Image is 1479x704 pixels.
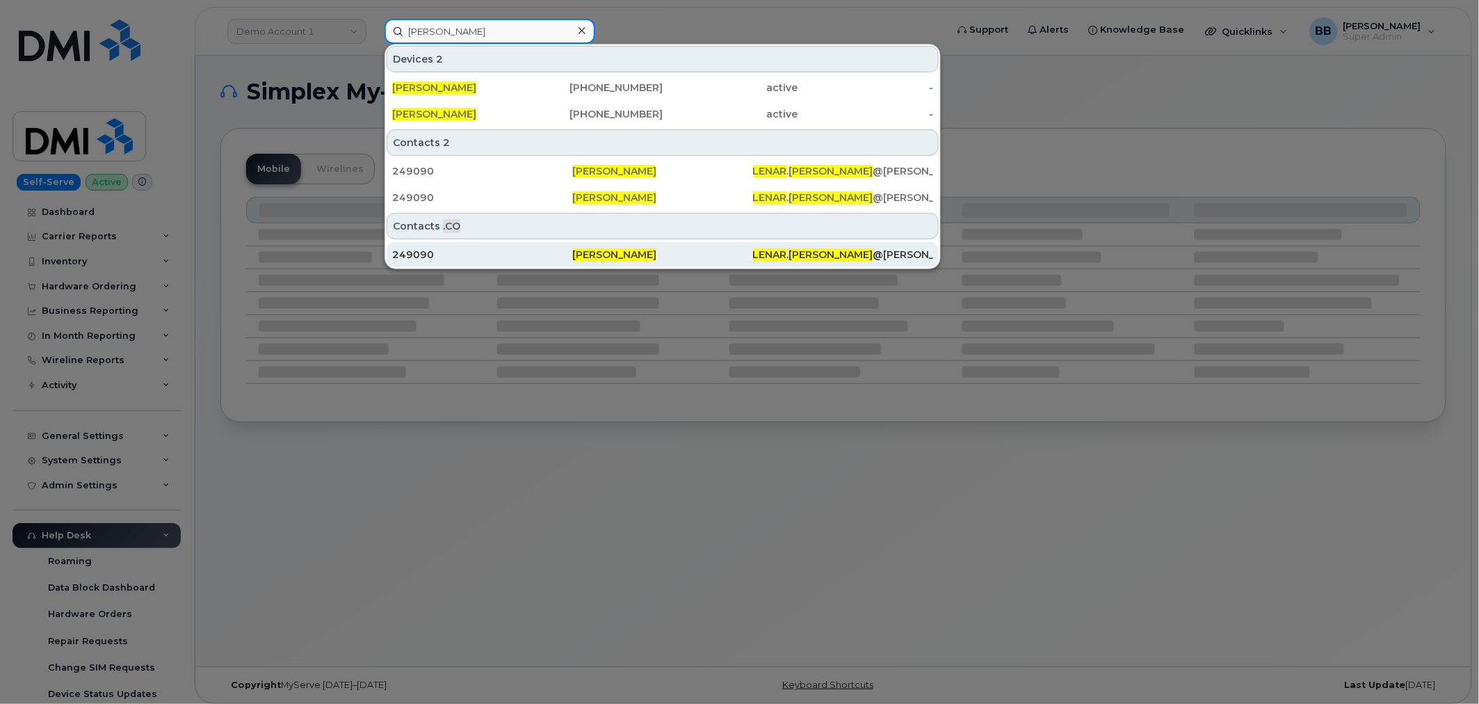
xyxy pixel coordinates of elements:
[387,46,939,72] div: Devices
[392,248,572,262] div: 249090
[753,248,787,261] span: LENAR
[392,108,476,120] span: [PERSON_NAME]
[753,248,933,262] div: . @[PERSON_NAME][DOMAIN_NAME]
[663,107,798,121] div: active
[798,81,934,95] div: -
[392,191,572,205] div: 249090
[572,191,656,204] span: [PERSON_NAME]
[436,52,443,66] span: 2
[387,75,939,100] a: [PERSON_NAME][PHONE_NUMBER]active-
[387,213,939,239] div: Contacts
[798,107,934,121] div: -
[789,248,873,261] span: [PERSON_NAME]
[663,81,798,95] div: active
[753,191,787,204] span: LENAR
[753,165,787,177] span: LENAR
[387,185,939,210] a: 249090[PERSON_NAME]LENAR.[PERSON_NAME]@[PERSON_NAME][DOMAIN_NAME]
[392,164,572,178] div: 249090
[572,248,656,261] span: [PERSON_NAME]
[387,242,939,267] a: 249090[PERSON_NAME]LENAR.[PERSON_NAME]@[PERSON_NAME][DOMAIN_NAME]
[387,102,939,127] a: [PERSON_NAME][PHONE_NUMBER]active-
[443,219,460,233] span: .CO
[789,165,873,177] span: [PERSON_NAME]
[789,191,873,204] span: [PERSON_NAME]
[753,164,933,178] div: . @[PERSON_NAME][DOMAIN_NAME]
[387,159,939,184] a: 249090[PERSON_NAME]LENAR.[PERSON_NAME]@[PERSON_NAME][DOMAIN_NAME]
[572,165,656,177] span: [PERSON_NAME]
[443,136,450,150] span: 2
[528,107,663,121] div: [PHONE_NUMBER]
[528,81,663,95] div: [PHONE_NUMBER]
[387,129,939,156] div: Contacts
[753,191,933,205] div: . @[PERSON_NAME][DOMAIN_NAME]
[392,81,476,94] span: [PERSON_NAME]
